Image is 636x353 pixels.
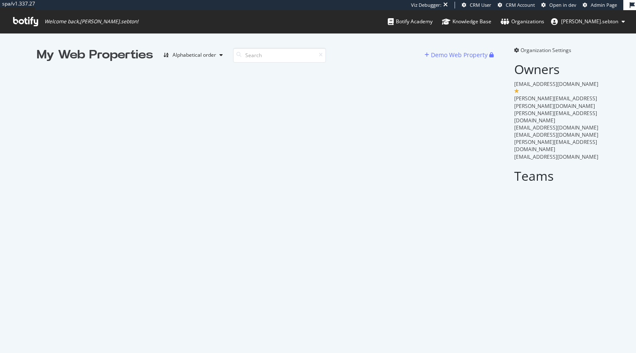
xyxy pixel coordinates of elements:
span: Open in dev [549,2,576,8]
span: Organization Settings [521,47,571,54]
span: [PERSON_NAME][EMAIL_ADDRESS][PERSON_NAME][DOMAIN_NAME] [514,95,597,109]
span: CRM Account [506,2,535,8]
span: anne.sebton [561,18,618,25]
a: CRM User [462,2,491,8]
div: Demo Web Property [431,51,488,59]
button: Alphabetical order [160,48,226,62]
button: [PERSON_NAME].sebton [544,15,632,28]
div: Knowledge Base [442,17,491,26]
a: Open in dev [541,2,576,8]
span: [EMAIL_ADDRESS][DOMAIN_NAME] [514,80,598,88]
span: CRM User [470,2,491,8]
a: Admin Page [583,2,617,8]
span: Admin Page [591,2,617,8]
a: Demo Web Property [425,51,489,58]
span: [PERSON_NAME][EMAIL_ADDRESS][DOMAIN_NAME] [514,138,597,153]
div: Alphabetical order [173,52,216,58]
span: [PERSON_NAME][EMAIL_ADDRESS][DOMAIN_NAME] [514,110,597,124]
a: CRM Account [498,2,535,8]
div: Botify Academy [388,17,433,26]
button: Demo Web Property [425,48,489,62]
span: [EMAIL_ADDRESS][DOMAIN_NAME] [514,131,598,138]
h2: Owners [514,62,599,76]
span: [EMAIL_ADDRESS][DOMAIN_NAME] [514,124,598,131]
a: Botify Academy [388,10,433,33]
div: Viz Debugger: [411,2,441,8]
span: [EMAIL_ADDRESS][DOMAIN_NAME] [514,153,598,160]
div: Organizations [501,17,544,26]
input: Search [233,48,326,63]
div: My Web Properties [37,47,153,63]
span: Welcome back, [PERSON_NAME].sebton ! [44,18,138,25]
a: Organizations [501,10,544,33]
h2: Teams [514,169,599,183]
a: Knowledge Base [442,10,491,33]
